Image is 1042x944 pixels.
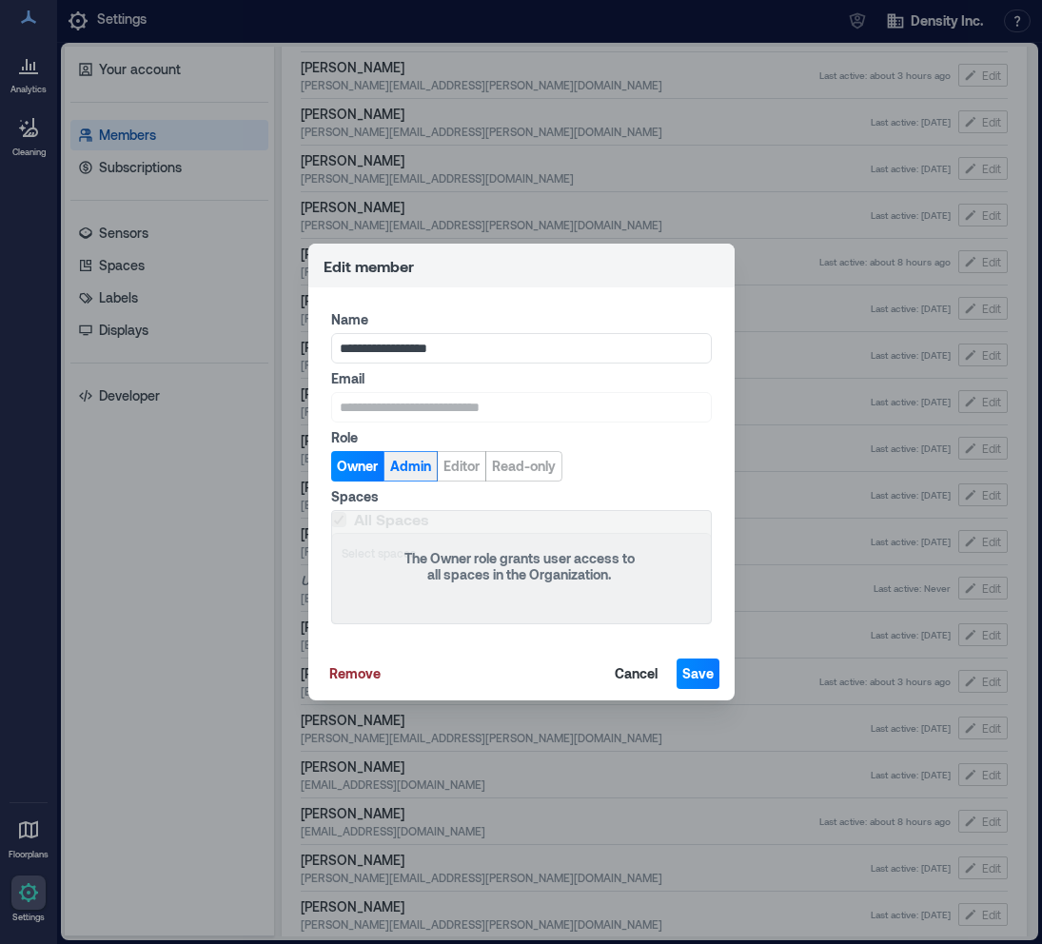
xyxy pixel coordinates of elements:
label: Spaces [331,487,708,506]
span: Cancel [615,664,658,683]
button: Read-only [485,451,562,482]
span: Read-only [492,457,556,476]
button: Remove [324,659,386,689]
span: Admin [390,457,431,476]
button: Cancel [609,659,663,689]
button: Editor [437,451,486,482]
span: Save [682,664,714,683]
span: Editor [443,457,480,476]
header: Edit member [308,244,735,287]
label: Email [331,369,708,388]
button: Admin [383,451,438,482]
button: Save [677,659,719,689]
span: Remove [329,664,381,683]
label: Role [331,428,708,447]
span: Owner [337,457,378,476]
label: Name [331,310,708,329]
button: Owner [331,451,383,482]
div: The Owner role grants user access to all spaces in the Organization. [398,551,640,583]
